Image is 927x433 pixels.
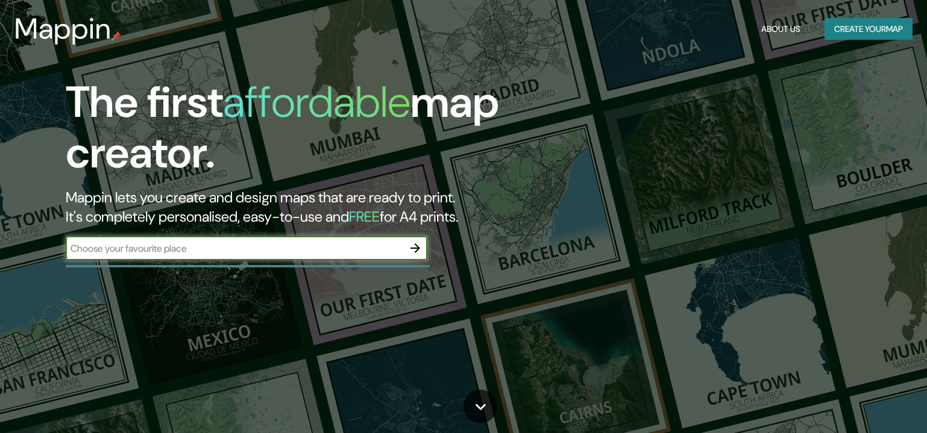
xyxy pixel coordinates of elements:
[66,77,529,188] h1: The first map creator.
[66,188,529,226] h2: Mappin lets you create and design maps that are ready to print. It's completely personalised, eas...
[349,207,380,226] h5: FREE
[14,12,112,46] h3: Mappin
[756,18,805,40] button: About Us
[825,18,913,40] button: Create yourmap
[66,241,403,255] input: Choose your favourite place
[223,74,410,130] h1: affordable
[112,31,121,41] img: mappin-pin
